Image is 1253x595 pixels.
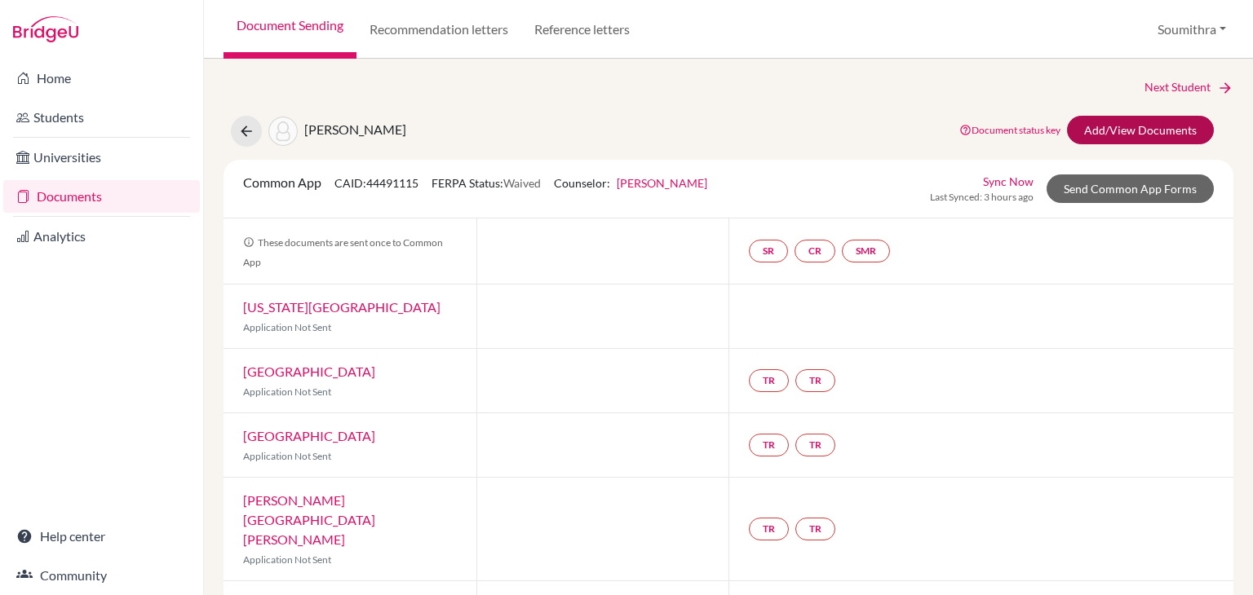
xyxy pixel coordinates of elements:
button: Soumithra [1150,14,1233,45]
a: CR [795,240,835,262]
a: Community [3,559,200,592]
span: CAID: 44491115 [334,176,418,190]
a: Help center [3,520,200,553]
span: Waived [503,176,541,190]
a: TR [795,518,835,540]
span: Common App [243,174,321,190]
a: [PERSON_NAME] [617,176,707,190]
span: FERPA Status: [432,176,541,190]
a: Analytics [3,220,200,253]
img: Bridge-U [13,16,78,42]
a: Document status key [959,124,1060,136]
span: Application Not Sent [243,386,331,398]
a: Add/View Documents [1067,116,1214,144]
a: Sync Now [983,173,1034,190]
a: Documents [3,180,200,213]
a: TR [795,369,835,392]
span: Application Not Sent [243,553,331,566]
a: SMR [842,240,890,262]
a: [GEOGRAPHIC_DATA] [243,364,375,379]
span: Application Not Sent [243,321,331,333]
a: TR [795,434,835,456]
span: Application Not Sent [243,450,331,462]
a: TR [749,369,789,392]
a: TR [749,434,789,456]
a: [US_STATE][GEOGRAPHIC_DATA] [243,299,441,315]
a: Send Common App Forms [1047,174,1214,203]
a: Students [3,101,200,134]
span: These documents are sent once to Common App [243,236,443,268]
a: Home [3,62,200,95]
a: [GEOGRAPHIC_DATA] [243,428,375,443]
a: [PERSON_NAME][GEOGRAPHIC_DATA][PERSON_NAME] [243,492,375,547]
span: [PERSON_NAME] [304,121,406,137]
a: TR [749,518,789,540]
a: Next Student [1145,78,1233,96]
span: Counselor: [554,176,707,190]
a: Universities [3,141,200,174]
span: Last Synced: 3 hours ago [930,190,1034,205]
a: SR [749,240,788,262]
